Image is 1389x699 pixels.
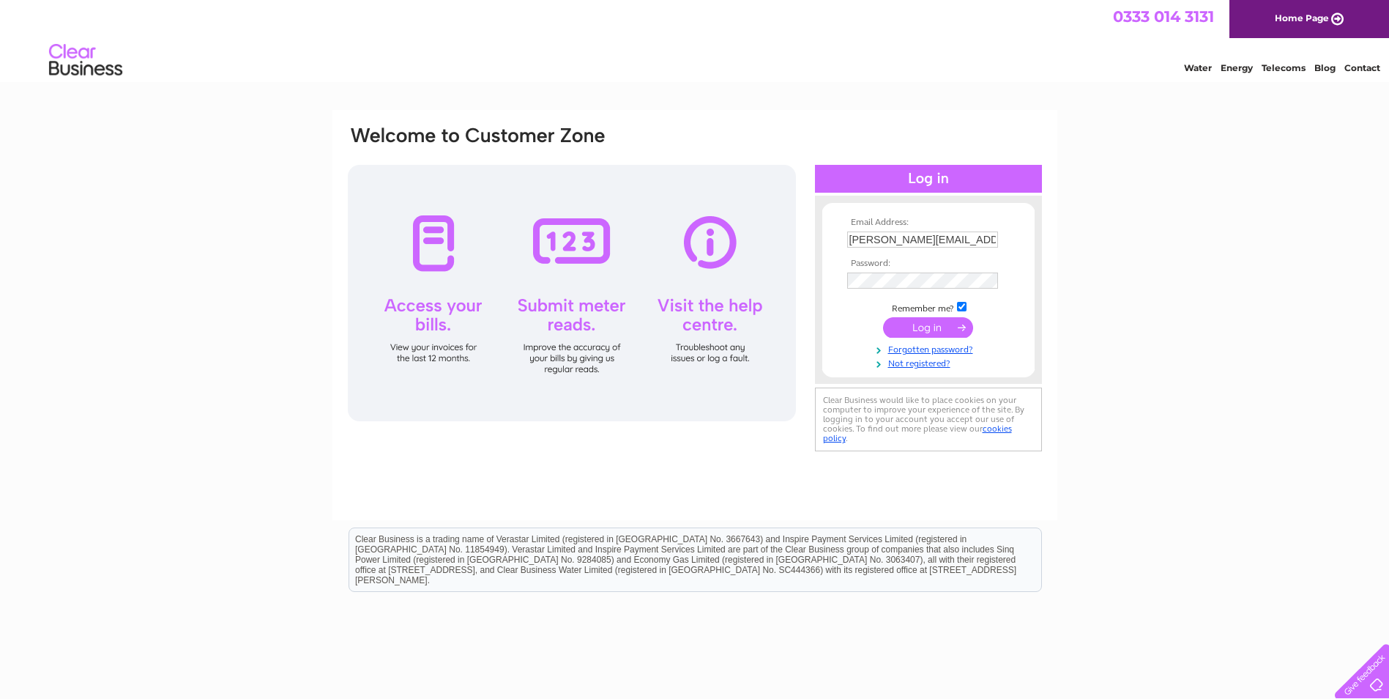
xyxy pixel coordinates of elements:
[349,8,1041,71] div: Clear Business is a trading name of Verastar Limited (registered in [GEOGRAPHIC_DATA] No. 3667643...
[844,300,1013,314] td: Remember me?
[847,341,1013,355] a: Forgotten password?
[815,388,1042,451] div: Clear Business would like to place cookies on your computer to improve your experience of the sit...
[1221,62,1253,73] a: Energy
[844,259,1013,269] th: Password:
[1184,62,1212,73] a: Water
[1344,62,1380,73] a: Contact
[1314,62,1336,73] a: Blog
[1113,7,1214,26] a: 0333 014 3131
[48,38,123,83] img: logo.png
[823,424,1012,443] a: cookies policy
[1262,62,1306,73] a: Telecoms
[883,317,973,338] input: Submit
[844,218,1013,228] th: Email Address:
[847,355,1013,369] a: Not registered?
